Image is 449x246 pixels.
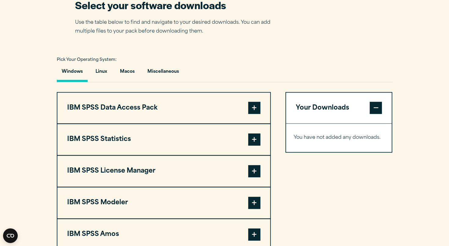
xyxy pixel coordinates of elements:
[115,65,139,82] button: Macos
[57,65,88,82] button: Windows
[57,93,270,124] button: IBM SPSS Data Access Pack
[57,156,270,187] button: IBM SPSS License Manager
[57,58,117,62] span: Pick Your Operating System:
[91,65,112,82] button: Linux
[143,65,184,82] button: Miscellaneous
[286,123,392,152] div: Your Downloads
[57,124,270,155] button: IBM SPSS Statistics
[286,93,392,124] button: Your Downloads
[57,187,270,218] button: IBM SPSS Modeler
[294,133,384,142] p: You have not added any downloads.
[75,18,280,36] p: Use the table below to find and navigate to your desired downloads. You can add multiple files to...
[3,228,18,243] button: Open CMP widget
